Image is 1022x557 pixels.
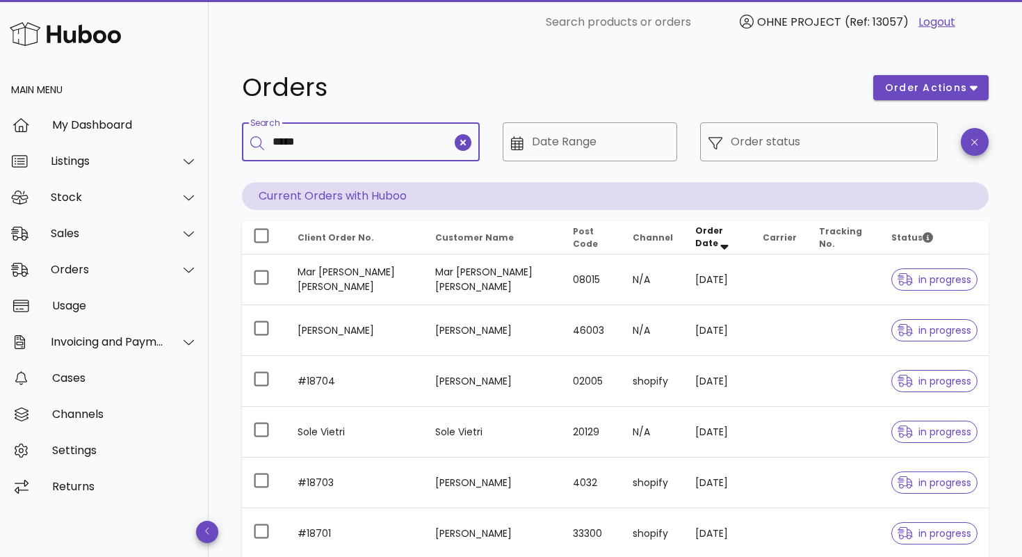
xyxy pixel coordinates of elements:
span: in progress [898,427,971,437]
th: Customer Name [424,221,562,255]
td: #18704 [286,356,424,407]
div: Orders [51,263,164,276]
div: Listings [51,154,164,168]
th: Channel [622,221,684,255]
label: Search [250,118,279,129]
span: Customer Name [435,232,514,243]
td: [DATE] [684,458,752,508]
button: clear icon [455,134,471,151]
td: [DATE] [684,255,752,305]
span: Channel [633,232,673,243]
span: Carrier [763,232,797,243]
span: in progress [898,376,971,386]
div: Channels [52,407,197,421]
th: Tracking No. [808,221,880,255]
td: [PERSON_NAME] [424,458,562,508]
div: Returns [52,480,197,493]
div: Cases [52,371,197,385]
span: in progress [898,528,971,538]
span: order actions [884,81,968,95]
th: Post Code [562,221,622,255]
td: [PERSON_NAME] [286,305,424,356]
div: My Dashboard [52,118,197,131]
td: Mar [PERSON_NAME] [PERSON_NAME] [424,255,562,305]
td: 20129 [562,407,622,458]
td: N/A [622,255,684,305]
td: shopify [622,356,684,407]
span: Status [891,232,933,243]
td: #18703 [286,458,424,508]
h1: Orders [242,75,857,100]
p: Current Orders with Huboo [242,182,989,210]
td: 02005 [562,356,622,407]
span: Client Order No. [298,232,374,243]
td: [PERSON_NAME] [424,305,562,356]
th: Client Order No. [286,221,424,255]
button: order actions [873,75,989,100]
td: [DATE] [684,305,752,356]
div: Usage [52,299,197,312]
span: Order Date [695,225,723,249]
div: Invoicing and Payments [51,335,164,348]
td: Sole Vietri [286,407,424,458]
td: 46003 [562,305,622,356]
td: [DATE] [684,356,752,407]
th: Order Date: Sorted descending. Activate to remove sorting. [684,221,752,255]
div: Stock [51,191,164,204]
td: [DATE] [684,407,752,458]
span: (Ref: 13057) [845,14,909,30]
th: Carrier [752,221,808,255]
span: in progress [898,478,971,487]
th: Status [880,221,989,255]
div: Settings [52,444,197,457]
td: Mar [PERSON_NAME] [PERSON_NAME] [286,255,424,305]
td: [PERSON_NAME] [424,356,562,407]
span: in progress [898,325,971,335]
span: Post Code [573,225,598,250]
td: 08015 [562,255,622,305]
td: N/A [622,407,684,458]
a: Logout [918,14,955,31]
span: in progress [898,275,971,284]
div: Sales [51,227,164,240]
td: 4032 [562,458,622,508]
td: shopify [622,458,684,508]
td: Sole Vietri [424,407,562,458]
img: Huboo Logo [10,19,121,49]
span: OHNE PROJECT [757,14,841,30]
span: Tracking No. [819,225,862,250]
td: N/A [622,305,684,356]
